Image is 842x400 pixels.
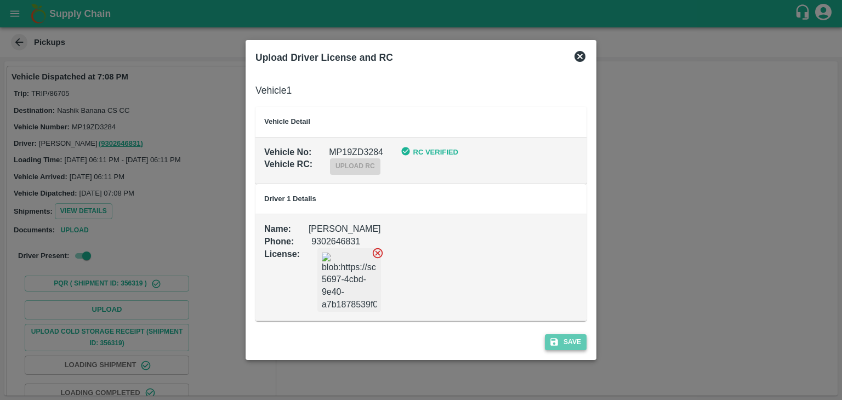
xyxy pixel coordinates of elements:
div: MP19ZD3284 [311,129,383,159]
b: License : [264,249,300,259]
b: Vehicle Detail [264,117,310,125]
img: blob:https://sc.vegrow.in/9e55bdf2-5697-4cbd-9e40-a7b1878539f0 [322,253,377,307]
b: RC Verified [413,148,458,156]
div: [PERSON_NAME] [291,205,381,236]
button: Save [545,334,587,350]
b: Upload Driver License and RC [255,52,393,63]
h6: Vehicle 1 [255,83,587,98]
div: 9302646831 [294,218,360,248]
b: Vehicle RC : [264,159,312,169]
b: Driver 1 Details [264,195,316,203]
